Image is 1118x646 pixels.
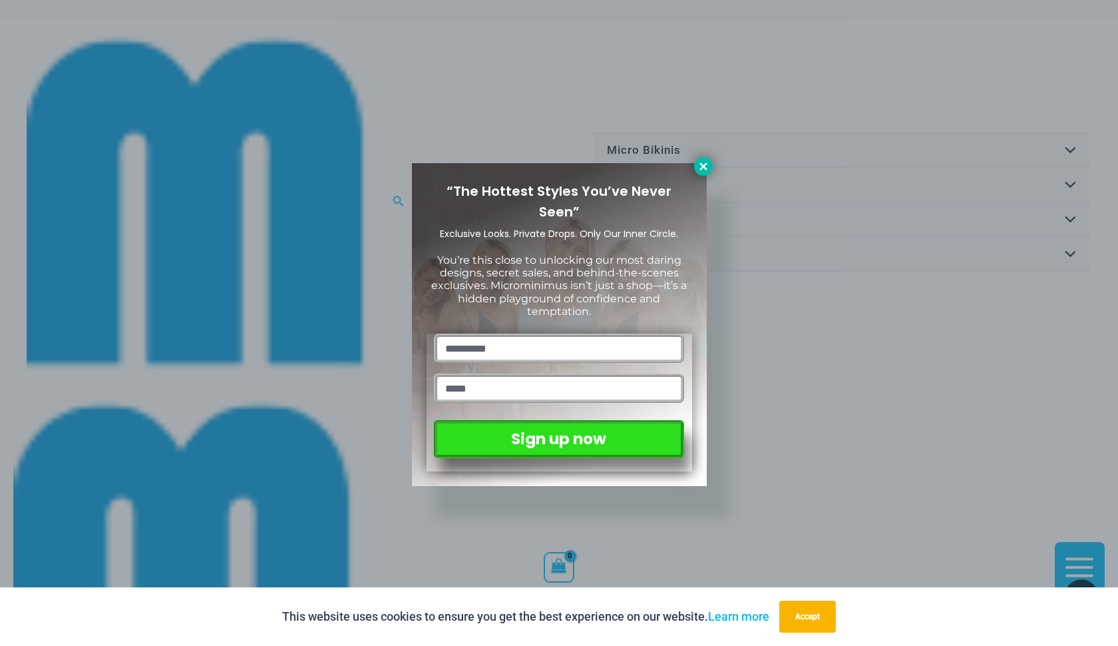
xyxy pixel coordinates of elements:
button: Sign up now [434,420,683,458]
span: Exclusive Looks. Private Drops. Only Our Inner Circle. [440,227,678,240]
a: Learn more [708,609,769,623]
span: “The Hottest Styles You’ve Never Seen” [447,182,671,221]
button: Accept [779,601,836,633]
span: You’re this close to unlocking our most daring designs, secret sales, and behind-the-scenes exclu... [431,254,687,318]
p: This website uses cookies to ensure you get the best experience on our website. [282,607,769,627]
button: Close [694,157,713,176]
